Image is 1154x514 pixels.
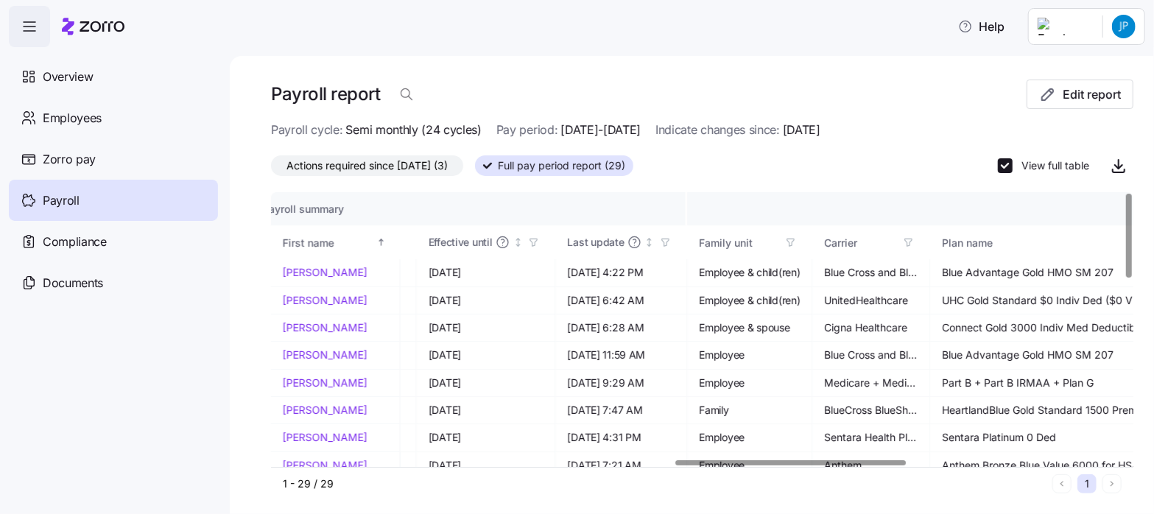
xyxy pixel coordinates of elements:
a: [PERSON_NAME] [283,293,388,308]
span: Semi monthly (24 cycles) [346,121,482,139]
span: [DATE] 9:29 AM [568,376,675,390]
span: Overview [43,68,93,86]
div: Carrier [825,235,898,251]
div: Not sorted [644,237,655,247]
span: [DATE] [429,293,543,308]
span: Full pay period report (29) [498,156,625,175]
span: Blue Cross and Blue Shield of [US_STATE] [825,265,918,280]
a: [PERSON_NAME] [283,376,388,390]
span: Employee & spouse [700,320,801,335]
button: Help [946,12,1016,41]
a: Zorro pay [9,138,218,180]
span: Employee [700,376,801,390]
span: Employee & child(ren) [700,293,801,308]
span: Payroll cycle: [271,121,343,139]
a: [PERSON_NAME] [283,430,388,445]
button: Next page [1102,474,1122,493]
span: Employee [700,430,801,445]
a: Payroll [9,180,218,221]
div: Family unit [700,235,781,251]
span: Sentara Health Plans [825,430,918,445]
a: [PERSON_NAME] [283,403,388,418]
th: Effective untilNot sorted [417,225,556,259]
span: Medicare + Medicare [825,376,918,390]
button: 1 [1077,474,1097,493]
a: [PERSON_NAME] [283,348,388,362]
span: UnitedHealthcare [825,293,918,308]
span: BlueCross BlueShield of [US_STATE] [825,403,918,418]
span: [DATE] [429,430,543,445]
span: [DATE] 4:22 PM [568,265,675,280]
span: [DATE] [783,121,820,139]
span: Last update [568,235,625,250]
a: [PERSON_NAME] [283,458,388,473]
a: Documents [9,262,218,303]
span: [DATE] [429,320,543,335]
span: Documents [43,274,103,292]
span: Employees [43,109,102,127]
button: Previous page [1052,474,1072,493]
span: [DATE] [429,376,543,390]
img: Employer logo [1038,18,1091,35]
span: Cigna Healthcare [825,320,918,335]
span: Indicate changes since: [655,121,780,139]
div: First name [283,235,374,251]
a: Overview [9,56,218,97]
th: First nameSorted ascending [271,225,401,259]
span: [DATE] 6:42 AM [568,293,675,308]
a: [PERSON_NAME] [283,265,388,280]
div: 1 - 29 / 29 [283,476,1046,491]
span: Blue Cross and Blue Shield of [US_STATE] [825,348,918,362]
th: Last updateNot sorted [556,225,688,259]
span: [DATE] 7:47 AM [568,403,675,418]
span: Employee & child(ren) [700,265,801,280]
div: Sorted ascending [376,237,387,247]
span: Actions required since [DATE] (3) [286,156,448,175]
span: [DATE] [429,403,543,418]
span: [DATE] [429,265,543,280]
label: View full table [1013,158,1089,173]
span: [DATE] [429,348,543,362]
span: Payroll [43,191,80,210]
div: Not sorted [513,237,524,247]
a: Employees [9,97,218,138]
span: Employee [700,348,801,362]
button: Edit report [1027,80,1133,109]
h1: Payroll report [271,82,380,105]
span: Zorro pay [43,150,96,169]
span: Effective until [429,235,493,250]
a: Compliance [9,221,218,262]
span: [DATE] 6:28 AM [568,320,675,335]
a: [PERSON_NAME] [283,320,388,335]
span: [DATE] 11:59 AM [568,348,675,362]
span: Help [958,18,1005,35]
span: [DATE]-[DATE] [560,121,641,139]
span: [DATE] 4:31 PM [568,430,675,445]
span: Compliance [43,233,107,251]
span: Pay period: [496,121,557,139]
span: Edit report [1063,85,1121,103]
img: 4de1289c2919fdf7a84ae0ee27ab751b [1112,15,1136,38]
span: Family [700,403,801,418]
